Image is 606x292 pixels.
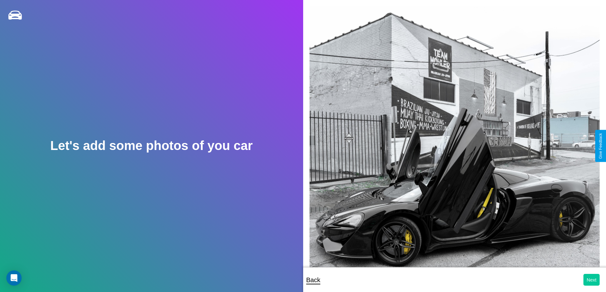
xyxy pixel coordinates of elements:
[583,274,600,286] button: Next
[598,133,603,159] div: Give Feedback
[50,139,253,153] h2: Let's add some photos of you car
[6,270,22,286] div: Open Intercom Messenger
[306,274,320,286] p: Back
[310,6,600,279] img: posted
